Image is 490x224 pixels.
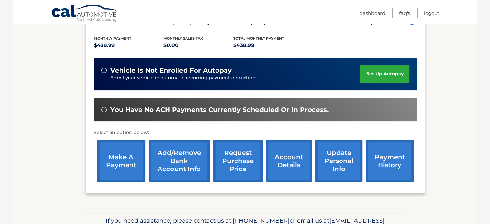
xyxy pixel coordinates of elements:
p: $438.99 [94,41,164,50]
p: $0.00 [163,41,233,50]
img: alert-white.svg [101,107,107,112]
a: FAQ's [399,8,410,18]
p: Select an option below: [94,129,417,137]
a: Dashboard [360,8,385,18]
p: $438.99 [233,41,303,50]
a: Logout [424,8,439,18]
span: vehicle is not enrolled for autopay [110,66,232,74]
span: Total Monthly Payment [233,36,284,41]
a: account details [266,140,312,182]
a: make a payment [97,140,145,182]
a: Cal Automotive [51,4,119,23]
a: payment history [366,140,414,182]
a: request purchase price [213,140,263,182]
span: Monthly Payment [94,36,131,41]
p: Enroll your vehicle in automatic recurring payment deduction. [110,74,360,82]
a: Add/Remove bank account info [149,140,210,182]
a: update personal info [315,140,362,182]
span: Monthly sales Tax [163,36,203,41]
a: set up autopay [360,65,409,83]
img: alert-white.svg [101,68,107,73]
span: You have no ACH payments currently scheduled or in process. [110,106,329,114]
